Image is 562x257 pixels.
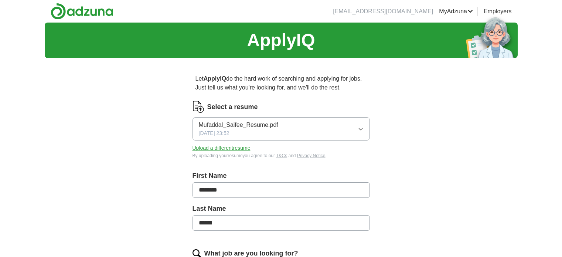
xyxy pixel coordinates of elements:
[199,121,278,129] span: Mufaddal_Saifee_Resume.pdf
[193,71,370,95] p: Let do the hard work of searching and applying for jobs. Just tell us what you're looking for, an...
[276,153,287,158] a: T&Cs
[193,117,370,141] button: Mufaddal_Saifee_Resume.pdf[DATE] 23:52
[484,7,512,16] a: Employers
[199,129,229,137] span: [DATE] 23:52
[247,27,315,54] h1: ApplyIQ
[297,153,326,158] a: Privacy Notice
[193,204,370,214] label: Last Name
[333,7,433,16] li: [EMAIL_ADDRESS][DOMAIN_NAME]
[193,144,251,152] button: Upload a differentresume
[193,101,204,113] img: CV Icon
[193,171,370,181] label: First Name
[439,7,473,16] a: MyAdzuna
[207,102,258,112] label: Select a resume
[193,152,370,159] div: By uploading your resume you agree to our and .
[204,75,226,82] strong: ApplyIQ
[51,3,113,20] img: Adzuna logo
